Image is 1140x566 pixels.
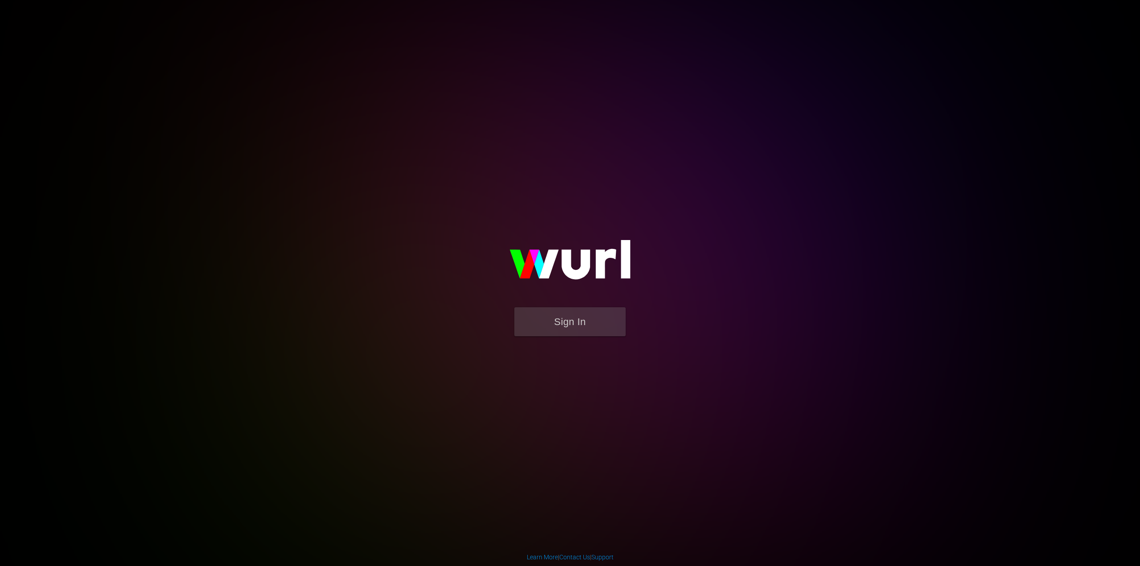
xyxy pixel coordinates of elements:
a: Learn More [527,554,558,561]
img: wurl-logo-on-black-223613ac3d8ba8fe6dc639794a292ebdb59501304c7dfd60c99c58986ef67473.svg [481,221,659,307]
a: Contact Us [559,554,590,561]
a: Support [591,554,614,561]
button: Sign In [514,307,626,336]
div: | | [527,553,614,562]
